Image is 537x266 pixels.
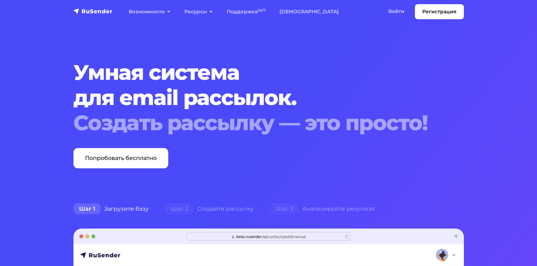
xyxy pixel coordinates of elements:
[257,8,266,13] sup: 24/7
[270,203,299,215] span: Шаг 3
[73,148,168,168] a: Попробовать бесплатно
[73,110,431,135] div: Создать рассылку — это просто!
[157,202,262,216] div: Создайте рассылку
[262,202,383,216] div: Анализируйте результат
[73,60,431,135] h1: Умная система для email рассылок.
[122,5,177,19] a: Возможности
[65,202,157,216] div: Загрузите базу
[381,4,411,19] a: Войти
[415,4,464,19] a: Регистрация
[73,203,101,215] span: Шаг 1
[220,5,273,19] a: Поддержка24/7
[73,8,113,15] img: RuSender
[165,203,194,215] span: Шаг 2
[273,5,346,19] a: [DEMOGRAPHIC_DATA]
[177,5,220,19] a: Ресурсы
